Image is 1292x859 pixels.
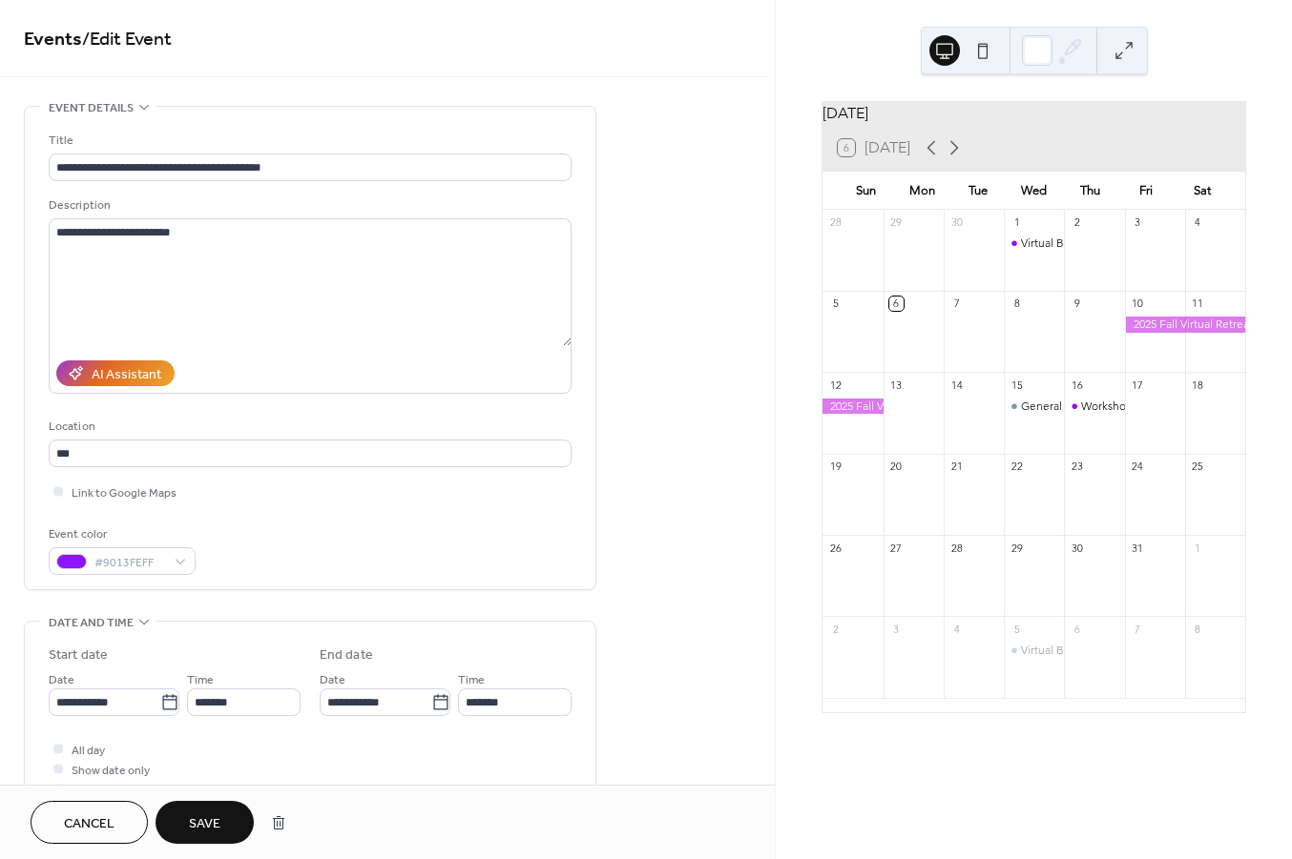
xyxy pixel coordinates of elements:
[1004,399,1064,415] div: General Meeting - Guest Speaker Tina Curran
[1131,297,1145,311] div: 10
[1010,541,1024,555] div: 29
[828,215,843,230] div: 28
[1070,460,1084,474] div: 23
[49,524,192,544] div: Event color
[1010,460,1024,474] div: 22
[889,378,904,392] div: 13
[1191,215,1205,230] div: 4
[950,172,1007,210] div: Tue
[49,670,74,690] span: Date
[49,417,568,437] div: Location
[1064,399,1124,415] div: Workshop - Tina Curran
[949,378,964,392] div: 14
[1191,622,1205,636] div: 8
[828,297,843,311] div: 5
[1118,172,1175,210] div: Fri
[49,98,134,118] span: Event details
[72,483,177,503] span: Link to Google Maps
[1004,235,1064,252] div: Virtual Board Meeting
[64,814,115,834] span: Cancel
[949,622,964,636] div: 4
[949,215,964,230] div: 30
[24,21,82,58] a: Events
[1070,541,1084,555] div: 30
[1070,215,1084,230] div: 2
[894,172,950,210] div: Mon
[949,297,964,311] div: 7
[1006,172,1062,210] div: Wed
[1010,378,1024,392] div: 15
[49,613,134,633] span: Date and time
[31,801,148,844] button: Cancel
[1010,622,1024,636] div: 5
[1191,541,1205,555] div: 1
[1191,460,1205,474] div: 25
[92,365,161,385] div: AI Assistant
[838,172,894,210] div: Sun
[1174,172,1230,210] div: Sat
[949,541,964,555] div: 28
[889,460,904,474] div: 20
[1062,172,1118,210] div: Thu
[320,645,373,665] div: End date
[1010,297,1024,311] div: 8
[1070,297,1084,311] div: 9
[458,670,485,690] span: Time
[828,622,843,636] div: 2
[1131,215,1145,230] div: 3
[49,645,108,665] div: Start date
[889,215,904,230] div: 29
[1131,378,1145,392] div: 17
[156,801,254,844] button: Save
[49,131,568,151] div: Title
[823,102,1245,125] div: [DATE]
[889,297,904,311] div: 6
[889,622,904,636] div: 3
[1081,399,1232,415] div: Workshop - [PERSON_NAME]
[72,761,150,781] span: Show date only
[82,21,172,58] span: / Edit Event
[187,670,214,690] span: Time
[1191,297,1205,311] div: 11
[828,541,843,555] div: 26
[72,781,144,801] span: Hide end time
[56,360,175,386] button: AI Assistant
[823,399,883,415] div: 2025 Fall Virtual Retreat
[1070,622,1084,636] div: 6
[320,670,345,690] span: Date
[1131,541,1145,555] div: 31
[1191,378,1205,392] div: 18
[828,460,843,474] div: 19
[949,460,964,474] div: 21
[94,553,165,573] span: #9013FEFF
[1004,643,1064,659] div: Virtual Board Meeting
[889,541,904,555] div: 27
[1070,378,1084,392] div: 16
[1125,317,1245,333] div: 2025 Fall Virtual Retreat
[49,195,568,215] div: Description
[1131,622,1145,636] div: 7
[1010,215,1024,230] div: 1
[1021,235,1134,252] div: Virtual Board Meeting
[189,814,220,834] span: Save
[72,741,105,761] span: All day
[1131,460,1145,474] div: 24
[828,378,843,392] div: 12
[1021,643,1134,659] div: Virtual Board Meeting
[1021,399,1286,415] div: General Meeting - Guest Speaker [PERSON_NAME]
